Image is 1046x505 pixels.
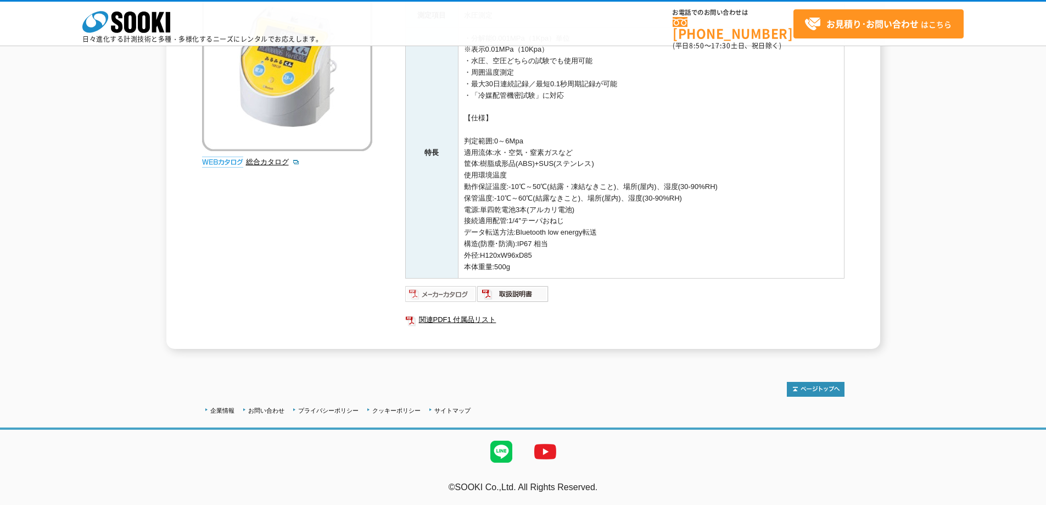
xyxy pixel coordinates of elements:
[804,16,952,32] span: はこちら
[405,285,477,303] img: メーカーカタログ
[210,407,234,414] a: 企業情報
[248,407,284,414] a: お問い合わせ
[673,17,793,40] a: [PHONE_NUMBER]
[298,407,359,414] a: プライバシーポリシー
[477,285,549,303] img: 取扱説明書
[372,407,421,414] a: クッキーポリシー
[246,158,300,166] a: 総合カタログ
[405,293,477,301] a: メーカーカタログ
[673,9,793,16] span: お電話でのお問い合わせは
[793,9,964,38] a: お見積り･お問い合わせはこちら
[405,27,458,279] th: 特長
[673,41,781,51] span: (平日 ～ 土日、祝日除く)
[202,157,243,168] img: webカタログ
[1004,494,1046,503] a: テストMail
[826,17,919,30] strong: お見積り･お問い合わせ
[458,27,844,279] td: ・分解能0.001MPa（1Kpa）単位 ※表示0.01MPa（10Kpa） ・水圧、空圧どちらの試験でも使用可能 ・周囲温度測定 ・最大30日連続記録／最短0.1秒周期記録が可能 ・「冷媒配管...
[434,407,471,414] a: サイトマップ
[689,41,704,51] span: 8:50
[479,430,523,474] img: LINE
[787,382,844,397] img: トップページへ
[711,41,731,51] span: 17:30
[82,36,323,42] p: 日々進化する計測技術と多種・多様化するニーズにレンタルでお応えします。
[405,313,844,327] a: 関連PDF1 付属品リスト
[477,293,549,301] a: 取扱説明書
[523,430,567,474] img: YouTube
